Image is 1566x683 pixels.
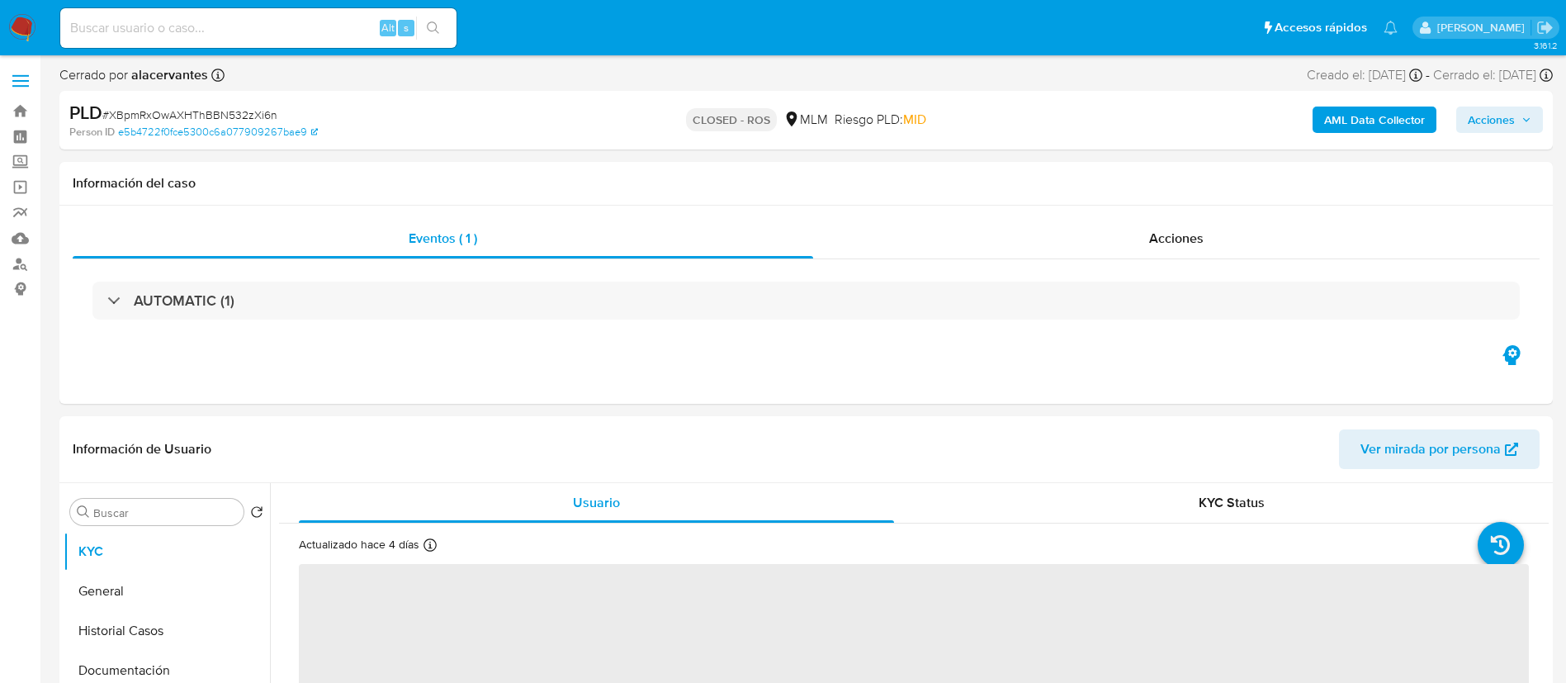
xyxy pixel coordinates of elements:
span: Cerrado por [59,66,208,84]
input: Buscar usuario o caso... [60,17,457,39]
span: Acciones [1468,107,1515,133]
span: # XBpmRxOwAXHThBBN532zXi6n [102,107,277,123]
button: Ver mirada por persona [1339,429,1540,469]
span: Alt [381,20,395,36]
b: AML Data Collector [1324,107,1425,133]
div: AUTOMATIC (1) [92,282,1520,320]
span: Riesgo PLD: [835,111,926,129]
span: - [1426,66,1430,84]
b: alacervantes [128,65,208,84]
span: Usuario [573,493,620,512]
b: PLD [69,99,102,126]
a: Salir [1536,19,1554,36]
button: search-icon [416,17,450,40]
span: Acciones [1149,229,1204,248]
h1: Información de Usuario [73,441,211,458]
button: Volver al orden por defecto [250,505,263,524]
input: Buscar [93,505,237,520]
h3: AUTOMATIC (1) [134,292,234,310]
span: MID [903,110,926,129]
div: Cerrado el: [DATE] [1433,66,1553,84]
span: Ver mirada por persona [1360,429,1501,469]
button: General [64,572,270,611]
div: MLM [783,111,828,129]
p: CLOSED - ROS [686,108,777,131]
button: Acciones [1456,107,1543,133]
button: AML Data Collector [1313,107,1436,133]
p: Actualizado hace 4 días [299,537,419,553]
span: Accesos rápidos [1275,19,1367,36]
h1: Información del caso [73,175,1540,192]
span: s [404,20,409,36]
span: KYC Status [1199,493,1265,512]
button: Historial Casos [64,611,270,651]
a: e5b4722f0fce5300c6a077909267bae9 [118,125,318,140]
div: Creado el: [DATE] [1307,66,1422,84]
span: Eventos ( 1 ) [409,229,477,248]
b: Person ID [69,125,115,140]
p: fernando.ftapiamartinez@mercadolibre.com.mx [1437,20,1531,36]
a: Notificaciones [1384,21,1398,35]
button: KYC [64,532,270,572]
button: Buscar [77,505,90,519]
